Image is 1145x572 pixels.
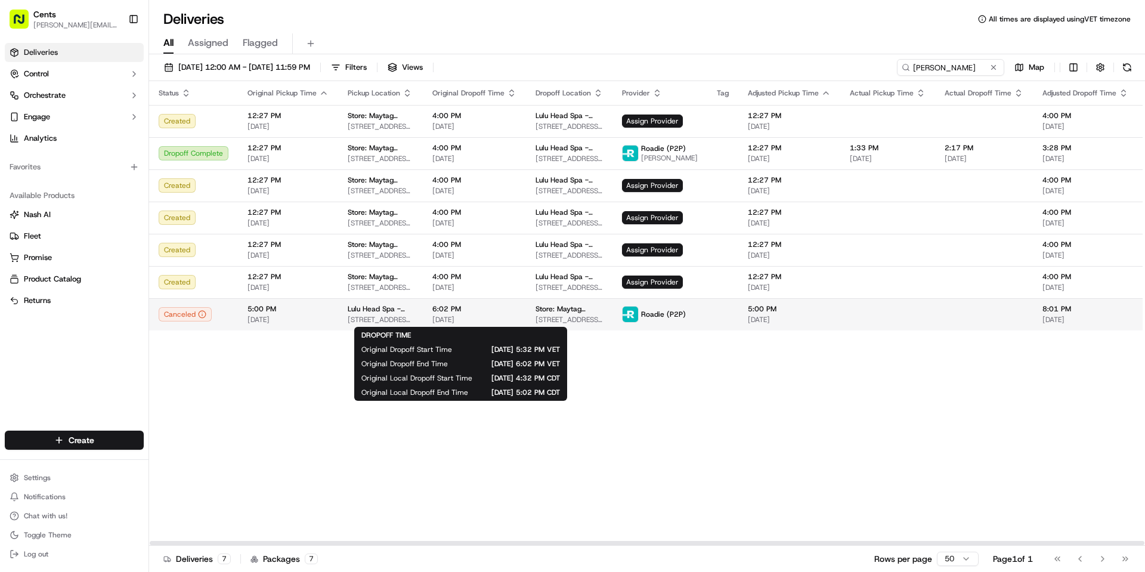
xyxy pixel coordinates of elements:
span: 4:00 PM [1042,272,1128,282]
button: Create [5,431,144,450]
span: [DATE] [432,283,516,292]
span: Store: Maytag Laundry [348,240,413,249]
button: Control [5,64,144,84]
span: Original Pickup Time [247,88,317,98]
a: 📗Knowledge Base [7,262,96,283]
span: Roadie (P2P) [641,144,686,153]
span: Roadie (P2P) [641,310,686,319]
span: [DATE] 5:32 PM VET [471,345,560,354]
button: Map [1009,59,1050,76]
span: Map [1029,62,1044,73]
span: All times are displayed using VET timezone [989,14,1131,24]
span: [DATE] [1042,122,1128,131]
span: 12:27 PM [247,240,329,249]
span: Provider [622,88,650,98]
span: [STREET_ADDRESS][US_STATE] [536,283,603,292]
span: Nash AI [24,209,51,220]
img: 1724597045416-56b7ee45-8013-43a0-a6f9-03cb97ddad50 [25,114,47,135]
span: Adjusted Dropoff Time [1042,88,1116,98]
span: Status [159,88,179,98]
img: roadie-logo-v2.jpg [623,307,638,322]
span: [STREET_ADDRESS][US_STATE] [348,122,413,131]
span: [DATE] [850,154,926,163]
span: [DATE] [247,218,329,228]
span: 12:27 PM [247,143,329,153]
div: 7 [218,554,231,564]
button: Views [382,59,428,76]
span: Lulu Head Spa - [PERSON_NAME] [348,304,413,314]
span: Wisdom [PERSON_NAME] [37,185,127,194]
span: Store: Maytag Laundry [348,208,413,217]
span: [DATE] [1042,251,1128,260]
p: Welcome 👋 [12,48,217,67]
span: [DATE] [1042,283,1128,292]
div: We're available if you need us! [54,126,164,135]
input: Type to search [897,59,1004,76]
span: [DATE] [432,218,516,228]
span: [DATE] [432,315,516,324]
span: Log out [24,549,48,559]
span: All [163,36,174,50]
span: Pylon [119,296,144,305]
p: Rows per page [874,553,932,565]
span: Original Dropoff Start Time [361,345,452,354]
span: [DATE] [247,154,329,163]
span: [DATE] [247,251,329,260]
a: Powered byPylon [84,295,144,305]
span: [DATE] [432,186,516,196]
span: [DATE] [748,186,831,196]
span: Pickup Location [348,88,400,98]
div: Past conversations [12,155,80,165]
span: Notifications [24,492,66,502]
span: 12:27 PM [748,208,831,217]
div: Page 1 of 1 [993,553,1033,565]
span: Original Local Dropoff Start Time [361,373,472,383]
button: Orchestrate [5,86,144,105]
span: 4:00 PM [432,240,516,249]
span: [STREET_ADDRESS][US_STATE] [348,218,413,228]
span: [DATE] [748,315,831,324]
span: DROPOFF TIME [361,330,411,340]
button: See all [185,153,217,167]
span: [DATE] [432,251,516,260]
a: Analytics [5,129,144,148]
button: Cents[PERSON_NAME][EMAIL_ADDRESS][PERSON_NAME][DOMAIN_NAME] [5,5,123,33]
span: 4:00 PM [1042,240,1128,249]
button: Returns [5,291,144,310]
a: Returns [10,295,139,306]
span: Cents [33,8,56,20]
span: API Documentation [113,267,191,279]
img: Nash [12,12,36,36]
span: Flagged [243,36,278,50]
span: 12:27 PM [748,111,831,120]
span: Control [24,69,49,79]
span: [DATE] [1042,315,1128,324]
span: Store: Maytag Laundry [348,111,413,120]
span: [PERSON_NAME] [641,153,698,163]
button: Promise [5,248,144,267]
span: 1:33 PM [850,143,926,153]
img: 1736555255976-a54dd68f-1ca7-489b-9aae-adbdc363a1c4 [24,218,33,227]
span: Settings [24,473,51,483]
span: Lulu Head Spa - [PERSON_NAME] [536,272,603,282]
button: Refresh [1119,59,1135,76]
span: 4:00 PM [1042,111,1128,120]
span: 4:00 PM [1042,208,1128,217]
span: 8:01 PM [1042,304,1128,314]
span: Assign Provider [622,211,683,224]
span: Store: Maytag Laundry [348,175,413,185]
span: Orchestrate [24,90,66,101]
span: Returns [24,295,51,306]
span: [STREET_ADDRESS][US_STATE] [536,251,603,260]
span: 4:00 PM [432,272,516,282]
span: Tag [717,88,729,98]
span: 4:00 PM [1042,175,1128,185]
span: [DATE] [748,251,831,260]
button: Nash AI [5,205,144,224]
span: Lulu Head Spa - [PERSON_NAME] [536,208,603,217]
span: Assign Provider [622,179,683,192]
div: Packages [250,553,318,565]
span: [STREET_ADDRESS][US_STATE] [536,154,603,163]
span: Filters [345,62,367,73]
div: Available Products [5,186,144,205]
